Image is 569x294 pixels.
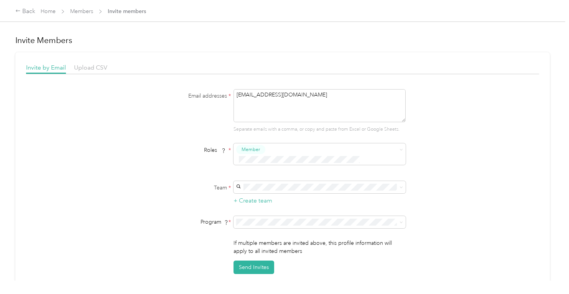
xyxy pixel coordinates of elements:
a: Home [41,8,56,15]
span: Member [242,146,260,153]
p: If multiple members are invited above, this profile information will apply to all invited members [234,239,406,255]
iframe: Everlance-gr Chat Button Frame [526,251,569,294]
span: Upload CSV [74,64,107,71]
span: Roles [201,144,229,156]
button: Send Invites [234,261,274,274]
label: Team [135,184,231,192]
button: Member [236,145,265,154]
a: Members [70,8,93,15]
h1: Invite Members [15,35,550,46]
p: Separate emails with a comma, or copy and paste from Excel or Google Sheets. [234,126,406,133]
span: Invite members [108,7,146,15]
div: Program [135,218,231,226]
label: Email addresses [135,92,231,100]
textarea: [EMAIL_ADDRESS][DOMAIN_NAME] [234,89,406,122]
span: Invite by Email [26,64,66,71]
div: Back [15,7,35,16]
